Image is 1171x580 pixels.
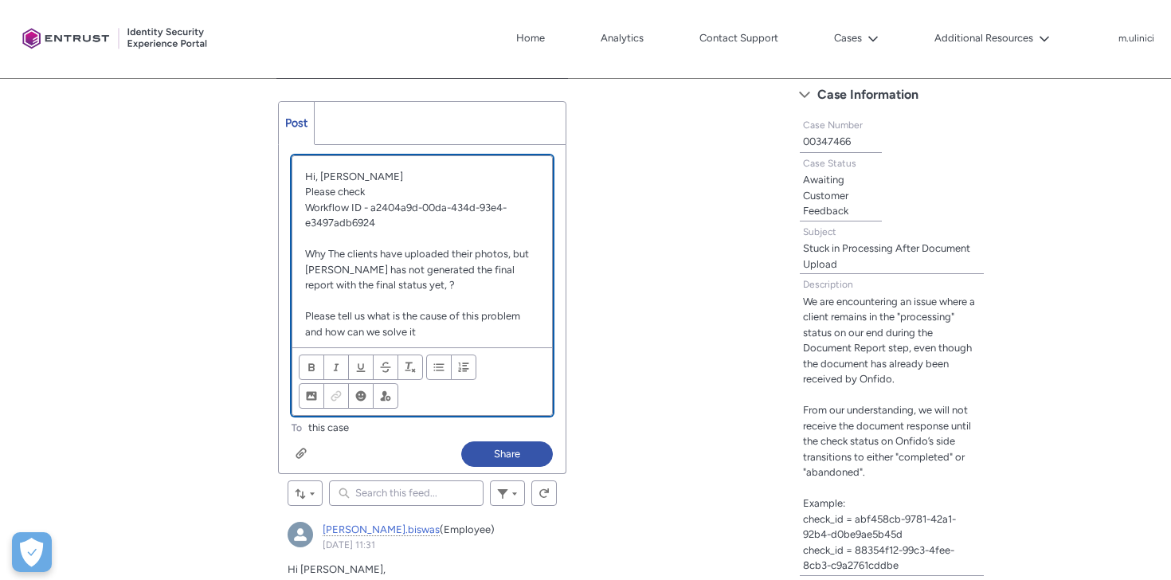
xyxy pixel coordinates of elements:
span: To [292,422,302,433]
span: Case Number [803,120,863,131]
p: Please tell us what is the cause of this problem and how can we solve it [305,308,540,339]
button: Underline [348,355,374,380]
span: Subject [803,226,836,237]
button: @Mention people and groups [373,383,398,409]
div: Chatter Publisher [278,101,567,475]
span: Description [803,279,853,290]
span: this case [308,420,349,436]
p: Please check [305,184,540,200]
button: Bold [299,355,324,380]
p: Why The clients have uploaded their photos, but [PERSON_NAME] has not generated the final report ... [305,246,540,293]
ul: Align text [426,355,476,380]
lightning-formatted-text: Awaiting Customer Feedback [803,174,848,217]
a: Contact Support [695,26,782,50]
button: Case Information [791,82,993,108]
a: [DATE] 11:31 [323,539,375,551]
input: Search this feed... [329,480,484,506]
span: Case Information [817,83,918,107]
button: Link [323,383,349,409]
a: Home [512,26,549,50]
p: Hi, [PERSON_NAME] [305,169,540,185]
lightning-formatted-text: 00347466 [803,135,851,147]
button: Image [299,383,324,409]
button: Insert Emoji [348,383,374,409]
button: Bulleted List [426,355,452,380]
button: Remove Formatting [398,355,423,380]
img: External User - madhurima.biswas (Onfido) [288,522,313,547]
lightning-formatted-text: Stuck in Processing After Document Upload [803,242,970,270]
button: Refresh this feed [531,480,557,506]
ul: Insert content [299,383,398,409]
button: User Profile m.ulinici [1118,29,1155,45]
a: [PERSON_NAME].biswas [323,523,440,536]
button: Additional Resources [930,26,1054,50]
a: Post [279,102,315,144]
div: madhurima.biswas [288,522,313,547]
button: Numbered List [451,355,476,380]
div: Cookie Preferences [12,532,52,572]
span: Post [285,116,307,130]
button: Share [461,441,553,467]
span: Case Status [803,158,856,169]
p: Workflow ID - a2404a9d-00da-434d-93e4-e3497adb6924 [305,200,540,231]
span: (Employee) [440,523,495,535]
ul: Format text [299,355,423,380]
button: Strikethrough [373,355,398,380]
span: Hi [PERSON_NAME], [288,563,386,575]
p: m.ulinici [1118,33,1154,45]
lightning-formatted-text: We are encountering an issue where a client remains in the "processing" status on our end during ... [803,296,975,572]
button: Open Preferences [12,532,52,572]
a: Analytics, opens in new tab [597,26,648,50]
button: Cases [830,26,883,50]
button: Italic [323,355,349,380]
